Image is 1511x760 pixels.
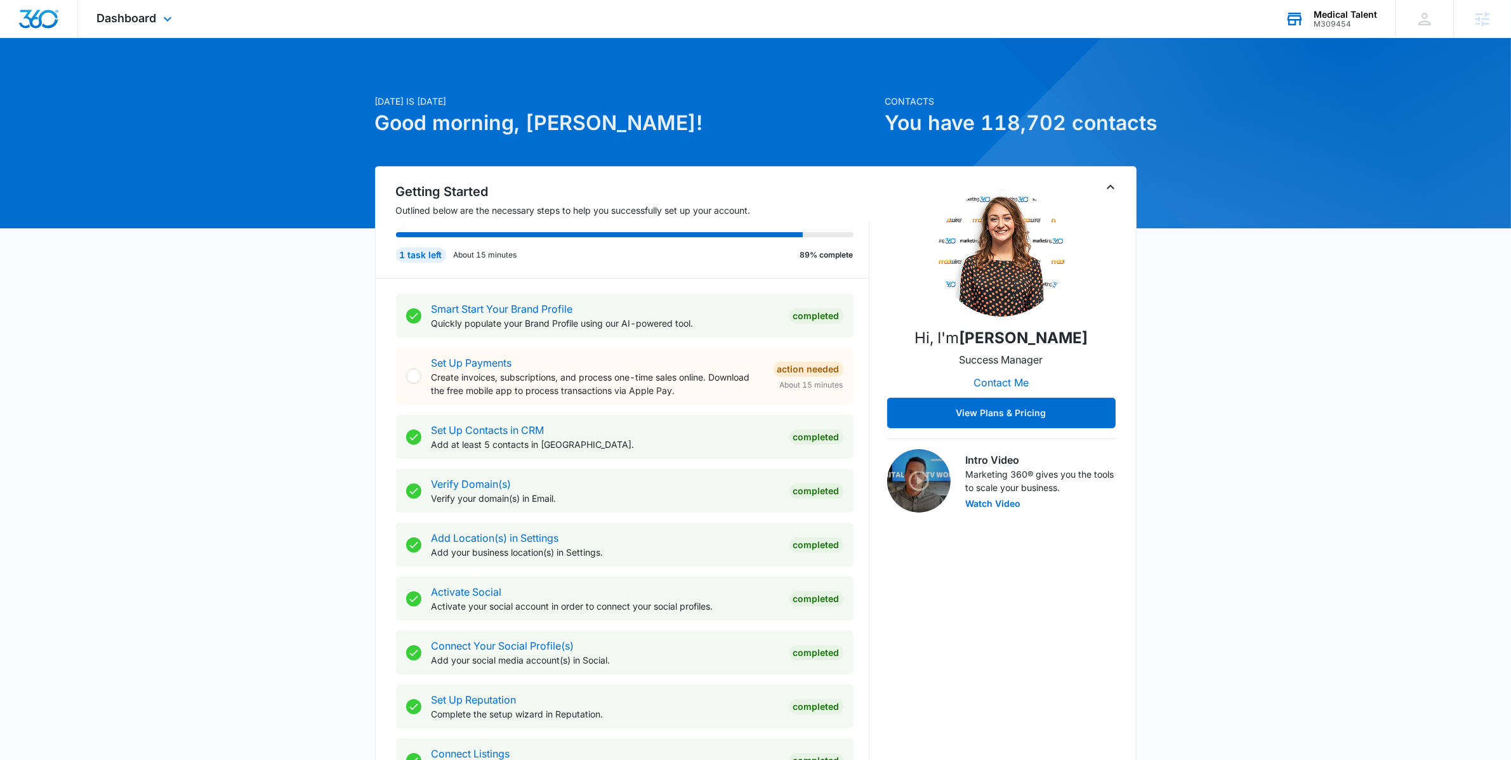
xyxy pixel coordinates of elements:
a: Add Location(s) in Settings [432,532,559,544]
div: Completed [789,591,843,606]
button: Watch Video [966,499,1021,508]
p: Hi, I'm [914,327,1088,350]
p: Add at least 5 contacts in [GEOGRAPHIC_DATA]. [432,438,779,451]
p: Add your business location(s) in Settings. [432,546,779,559]
div: Action Needed [774,362,843,377]
div: Completed [789,645,843,660]
a: Connect Listings [432,747,510,760]
p: Success Manager [960,352,1043,367]
p: Marketing 360® gives you the tools to scale your business. [966,468,1116,494]
button: View Plans & Pricing [887,398,1116,428]
a: Verify Domain(s) [432,478,511,490]
div: Completed [789,308,843,324]
a: Connect Your Social Profile(s) [432,639,574,652]
span: Dashboard [97,11,157,25]
a: Activate Social [432,586,502,598]
p: Create invoices, subscriptions, and process one-time sales online. Download the free mobile app t... [432,370,763,397]
img: Anastasia Martin-Wegryn [938,190,1065,317]
div: 1 task left [396,247,446,263]
button: Contact Me [961,367,1041,398]
p: Quickly populate your Brand Profile using our AI-powered tool. [432,317,779,330]
p: Contacts [885,95,1137,108]
p: 89% complete [800,249,854,261]
h1: You have 118,702 contacts [885,108,1137,138]
p: About 15 minutes [454,249,517,261]
div: Completed [789,537,843,553]
p: Activate your social account in order to connect your social profiles. [432,599,779,613]
a: Smart Start Your Brand Profile [432,303,573,315]
a: Set Up Reputation [432,693,517,706]
p: Add your social media account(s) in Social. [432,653,779,667]
a: Set Up Contacts in CRM [432,424,544,436]
img: Intro Video [887,449,951,513]
strong: [PERSON_NAME] [959,329,1088,347]
p: Verify your domain(s) in Email. [432,492,779,505]
p: Outlined below are the necessary steps to help you successfully set up your account. [396,204,869,217]
div: Completed [789,483,843,499]
p: Complete the setup wizard in Reputation. [432,707,779,721]
div: account id [1314,20,1377,29]
div: Completed [789,429,843,445]
a: Set Up Payments [432,357,512,369]
h1: Good morning, [PERSON_NAME]! [375,108,878,138]
button: Toggle Collapse [1103,180,1118,195]
p: [DATE] is [DATE] [375,95,878,108]
h2: Getting Started [396,182,869,201]
h3: Intro Video [966,452,1116,468]
div: Completed [789,699,843,714]
span: About 15 minutes [780,379,843,391]
div: account name [1314,10,1377,20]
